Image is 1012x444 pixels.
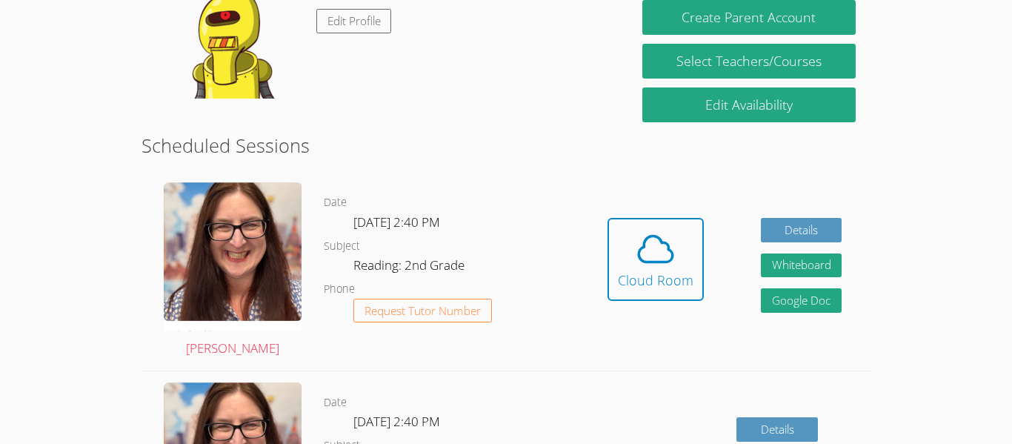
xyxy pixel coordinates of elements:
[642,44,856,79] a: Select Teachers/Courses
[316,9,392,33] a: Edit Profile
[353,413,440,430] span: [DATE] 2:40 PM
[353,213,440,231] span: [DATE] 2:40 PM
[324,237,360,256] dt: Subject
[324,280,355,299] dt: Phone
[364,305,481,317] span: Request Tutor Number
[761,218,842,242] a: Details
[642,87,856,122] a: Edit Availability
[164,182,302,359] a: [PERSON_NAME]
[618,270,693,291] div: Cloud Room
[761,254,842,278] button: Whiteboard
[142,131,870,159] h2: Scheduled Sessions
[324,193,347,212] dt: Date
[736,417,818,442] a: Details
[607,218,704,301] button: Cloud Room
[324,394,347,412] dt: Date
[353,299,492,323] button: Request Tutor Number
[164,182,302,331] img: Screenshot%202025-03-23%20at%207.52.37%E2%80%AFPM.png
[353,255,467,280] dd: Reading: 2nd Grade
[761,288,842,313] a: Google Doc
